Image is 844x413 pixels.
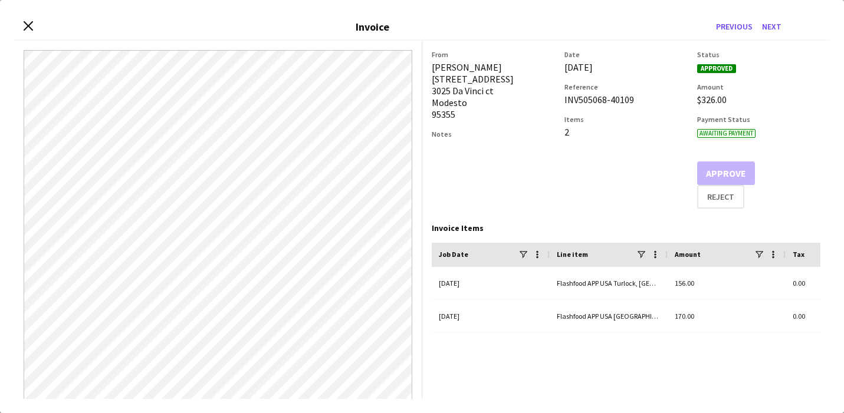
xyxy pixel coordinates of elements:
[564,126,688,138] div: 2
[711,17,757,36] button: Previous
[675,250,701,259] span: Amount
[356,20,389,34] h3: Invoice
[697,185,744,209] button: Reject
[550,267,668,299] div: Flashfood APP USA Turlock, [GEOGRAPHIC_DATA] - Team Lead (salary)
[697,129,756,138] span: Awaiting payment
[697,115,820,124] h3: Payment Status
[564,61,688,73] div: [DATE]
[557,250,588,259] span: Line item
[793,250,804,259] span: Tax
[697,50,820,59] h3: Status
[439,250,468,259] span: Job Date
[432,61,555,120] div: [PERSON_NAME] [STREET_ADDRESS] 3025 Da Vinci ct Modesto 95355
[432,223,821,233] div: Invoice Items
[564,115,688,124] h3: Items
[564,50,688,59] h3: Date
[697,94,820,105] div: $326.00
[432,267,550,299] div: [DATE]
[432,300,550,332] div: [DATE]
[697,64,736,73] span: Approved
[432,130,555,138] h3: Notes
[668,300,786,332] div: 170.00
[550,300,668,332] div: Flashfood APP USA [GEOGRAPHIC_DATA], [GEOGRAPHIC_DATA] - Team Lead (salary)
[697,82,820,91] h3: Amount
[757,17,786,36] button: Next
[668,267,786,299] div: 156.00
[564,94,688,105] div: INV505068-40109
[432,50,555,59] h3: From
[564,82,688,91] h3: Reference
